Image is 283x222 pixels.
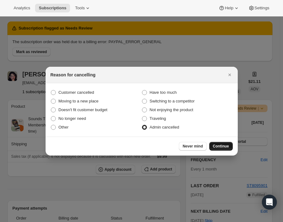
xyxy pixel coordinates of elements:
[254,6,269,11] span: Settings
[225,6,233,11] span: Help
[150,107,193,112] span: Not enjoying the product
[213,144,229,149] span: Continue
[75,6,85,11] span: Tools
[225,70,234,79] button: Close
[150,99,195,103] span: Switching to a competitor
[179,142,206,151] button: Never mind
[59,107,108,112] span: Doesn't fit customer budget
[209,142,233,151] button: Continue
[150,125,179,129] span: Admin cancelled
[150,90,177,95] span: Have too much
[215,4,243,12] button: Help
[59,99,99,103] span: Moving to a new place
[51,72,95,78] h2: Reason for cancelling
[10,4,34,12] button: Analytics
[245,4,273,12] button: Settings
[14,6,30,11] span: Analytics
[59,90,94,95] span: Customer cancelled
[39,6,66,11] span: Subscriptions
[59,116,86,121] span: No longer need
[150,116,166,121] span: Traveling
[59,125,69,129] span: Other
[71,4,95,12] button: Tools
[262,195,277,210] div: Open Intercom Messenger
[183,144,203,149] span: Never mind
[35,4,70,12] button: Subscriptions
